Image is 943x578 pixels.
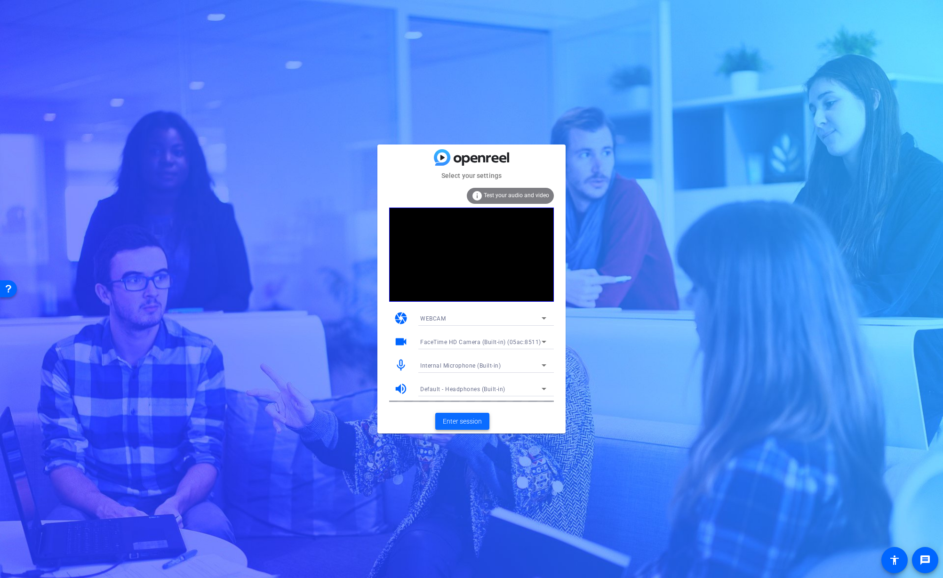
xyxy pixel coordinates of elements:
[420,339,541,345] span: FaceTime HD Camera (Built-in) (05ac:8511)
[394,382,408,396] mat-icon: volume_up
[420,315,446,322] span: WEBCAM
[434,149,509,166] img: blue-gradient.svg
[471,190,483,201] mat-icon: info
[889,554,900,566] mat-icon: accessibility
[394,358,408,372] mat-icon: mic_none
[394,335,408,349] mat-icon: videocam
[420,362,501,369] span: Internal Microphone (Built-in)
[484,192,549,199] span: Test your audio and video
[420,386,505,393] span: Default - Headphones (Built-in)
[443,417,482,426] span: Enter session
[435,413,489,430] button: Enter session
[377,170,566,181] mat-card-subtitle: Select your settings
[919,554,931,566] mat-icon: message
[394,311,408,325] mat-icon: camera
